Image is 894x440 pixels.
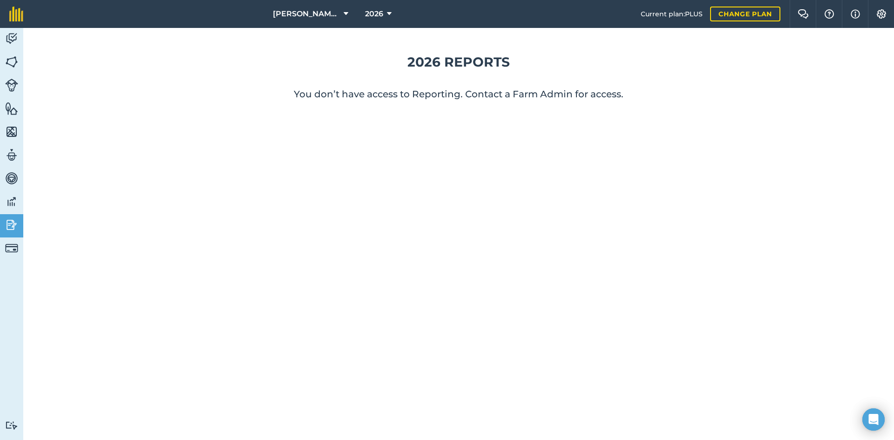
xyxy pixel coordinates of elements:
img: svg+xml;base64,PD94bWwgdmVyc2lvbj0iMS4wIiBlbmNvZGluZz0idXRmLTgiPz4KPCEtLSBHZW5lcmF0b3I6IEFkb2JlIE... [5,148,18,162]
img: svg+xml;base64,PD94bWwgdmVyc2lvbj0iMS4wIiBlbmNvZGluZz0idXRmLTgiPz4KPCEtLSBHZW5lcmF0b3I6IEFkb2JlIE... [5,79,18,92]
a: Change plan [710,7,780,21]
img: svg+xml;base64,PD94bWwgdmVyc2lvbj0iMS4wIiBlbmNvZGluZz0idXRmLTgiPz4KPCEtLSBHZW5lcmF0b3I6IEFkb2JlIE... [5,242,18,255]
img: A cog icon [876,9,887,19]
div: Open Intercom Messenger [862,408,885,431]
span: [PERSON_NAME] Hayleys Partnership [273,8,340,20]
span: Current plan : PLUS [641,9,703,19]
img: Two speech bubbles overlapping with the left bubble in the forefront [798,9,809,19]
img: svg+xml;base64,PD94bWwgdmVyc2lvbj0iMS4wIiBlbmNvZGluZz0idXRmLTgiPz4KPCEtLSBHZW5lcmF0b3I6IEFkb2JlIE... [5,32,18,46]
img: svg+xml;base64,PD94bWwgdmVyc2lvbj0iMS4wIiBlbmNvZGluZz0idXRmLTgiPz4KPCEtLSBHZW5lcmF0b3I6IEFkb2JlIE... [5,218,18,232]
img: svg+xml;base64,PHN2ZyB4bWxucz0iaHR0cDovL3d3dy53My5vcmcvMjAwMC9zdmciIHdpZHRoPSI1NiIgaGVpZ2h0PSI2MC... [5,55,18,69]
p: You don’t have access to Reporting. Contact a Farm Admin for access. [38,88,879,101]
img: svg+xml;base64,PD94bWwgdmVyc2lvbj0iMS4wIiBlbmNvZGluZz0idXRmLTgiPz4KPCEtLSBHZW5lcmF0b3I6IEFkb2JlIE... [5,171,18,185]
img: svg+xml;base64,PHN2ZyB4bWxucz0iaHR0cDovL3d3dy53My5vcmcvMjAwMC9zdmciIHdpZHRoPSI1NiIgaGVpZ2h0PSI2MC... [5,102,18,115]
img: fieldmargin Logo [9,7,23,21]
img: svg+xml;base64,PHN2ZyB4bWxucz0iaHR0cDovL3d3dy53My5vcmcvMjAwMC9zdmciIHdpZHRoPSIxNyIgaGVpZ2h0PSIxNy... [851,8,860,20]
h1: 2026 Reports [38,52,879,73]
span: 2026 [365,8,383,20]
img: svg+xml;base64,PD94bWwgdmVyc2lvbj0iMS4wIiBlbmNvZGluZz0idXRmLTgiPz4KPCEtLSBHZW5lcmF0b3I6IEFkb2JlIE... [5,421,18,430]
img: svg+xml;base64,PHN2ZyB4bWxucz0iaHR0cDovL3d3dy53My5vcmcvMjAwMC9zdmciIHdpZHRoPSI1NiIgaGVpZ2h0PSI2MC... [5,125,18,139]
img: svg+xml;base64,PD94bWwgdmVyc2lvbj0iMS4wIiBlbmNvZGluZz0idXRmLTgiPz4KPCEtLSBHZW5lcmF0b3I6IEFkb2JlIE... [5,195,18,209]
img: A question mark icon [824,9,835,19]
